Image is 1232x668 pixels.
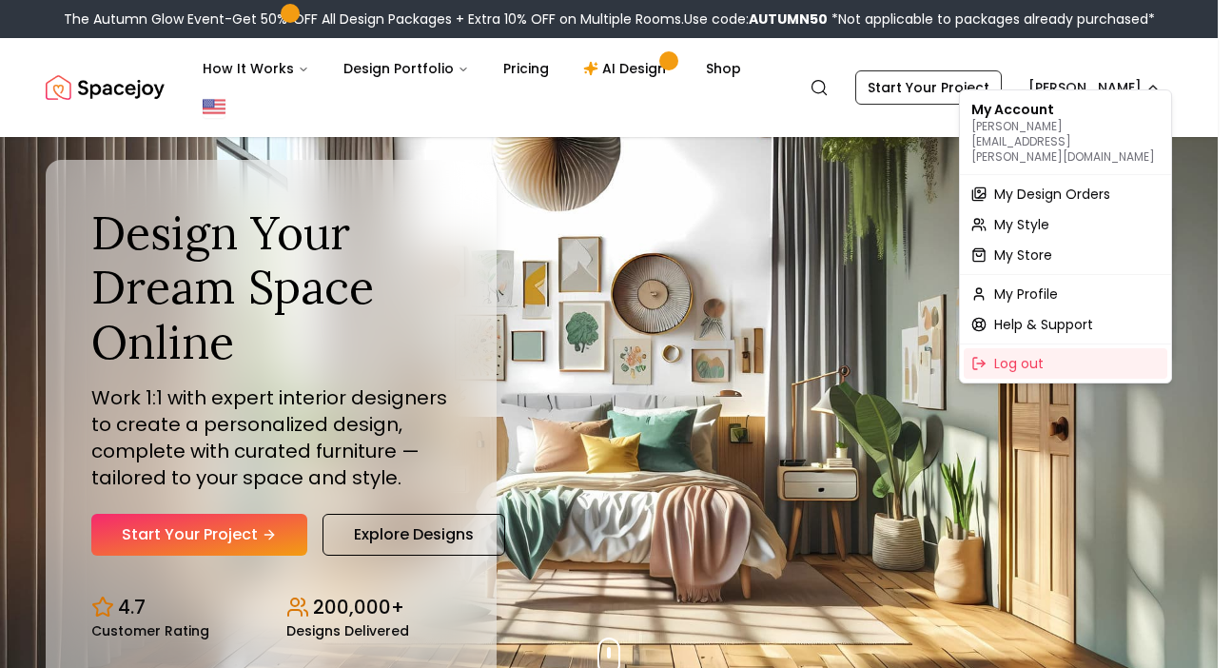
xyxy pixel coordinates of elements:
span: My Store [994,246,1052,265]
span: Log out [994,354,1044,373]
p: [PERSON_NAME][EMAIL_ADDRESS][PERSON_NAME][DOMAIN_NAME] [971,119,1160,165]
a: My Style [964,209,1167,240]
span: Help & Support [994,315,1093,334]
span: My Style [994,215,1049,234]
a: My Store [964,240,1167,270]
a: Help & Support [964,309,1167,340]
div: My Account [964,94,1167,170]
a: My Design Orders [964,179,1167,209]
div: [PERSON_NAME] [959,89,1172,383]
span: My Design Orders [994,185,1110,204]
span: My Profile [994,285,1058,304]
a: My Profile [964,279,1167,309]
